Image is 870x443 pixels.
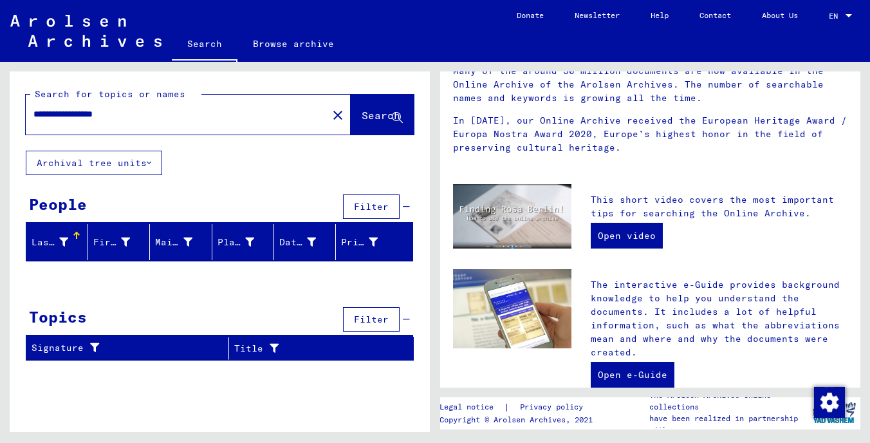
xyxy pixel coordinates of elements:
a: Privacy policy [510,401,598,414]
img: Change consent [814,387,845,418]
div: Topics [29,305,87,328]
div: Title [234,338,398,359]
p: have been realized in partnership with [649,413,808,436]
mat-header-cell: Maiden Name [150,224,212,260]
div: | [440,401,598,414]
a: Browse archive [237,28,349,59]
mat-header-cell: Place of Birth [212,224,274,260]
mat-icon: close [330,108,346,123]
img: yv_logo.png [810,397,858,429]
span: Filter [354,201,389,212]
div: Signature [32,341,212,355]
img: video.jpg [453,184,571,249]
mat-label: Search for topics or names [35,88,185,100]
div: Maiden Name [155,236,192,249]
div: Maiden Name [155,232,211,252]
div: Prisoner # [341,236,378,249]
mat-header-cell: Last Name [26,224,88,260]
div: Last Name [32,232,88,252]
span: Search [362,109,400,122]
a: Search [172,28,237,62]
div: Date of Birth [279,236,316,249]
a: Open e-Guide [591,362,674,388]
p: The interactive e-Guide provides background knowledge to help you understand the documents. It in... [591,278,847,359]
img: eguide.jpg [453,269,571,348]
a: Legal notice [440,401,504,414]
button: Search [351,95,414,135]
p: In [DATE], our Online Archive received the European Heritage Award / Europa Nostra Award 2020, Eu... [453,114,847,155]
button: Filter [343,194,400,219]
button: Filter [343,307,400,332]
div: First Name [93,232,149,252]
div: Change consent [813,386,844,417]
p: Copyright © Arolsen Archives, 2021 [440,414,598,426]
button: Clear [325,102,351,127]
div: People [29,193,87,216]
mat-header-cell: Date of Birth [274,224,336,260]
p: The Arolsen Archives online collections [649,390,808,413]
mat-header-cell: Prisoner # [336,224,412,260]
img: Arolsen_neg.svg [10,15,162,47]
div: Title [234,342,382,355]
p: This short video covers the most important tips for searching the Online Archive. [591,193,847,220]
div: Place of Birth [217,232,273,252]
div: First Name [93,236,130,249]
span: Filter [354,314,389,325]
div: Date of Birth [279,232,335,252]
mat-select-trigger: EN [829,11,838,21]
mat-header-cell: First Name [88,224,150,260]
div: Prisoner # [341,232,397,252]
button: Archival tree units [26,151,162,175]
a: Open video [591,223,663,249]
div: Last Name [32,236,68,249]
p: Many of the around 30 million documents are now available in the Online Archive of the Arolsen Ar... [453,64,847,105]
div: Signature [32,338,228,359]
div: Place of Birth [217,236,254,249]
